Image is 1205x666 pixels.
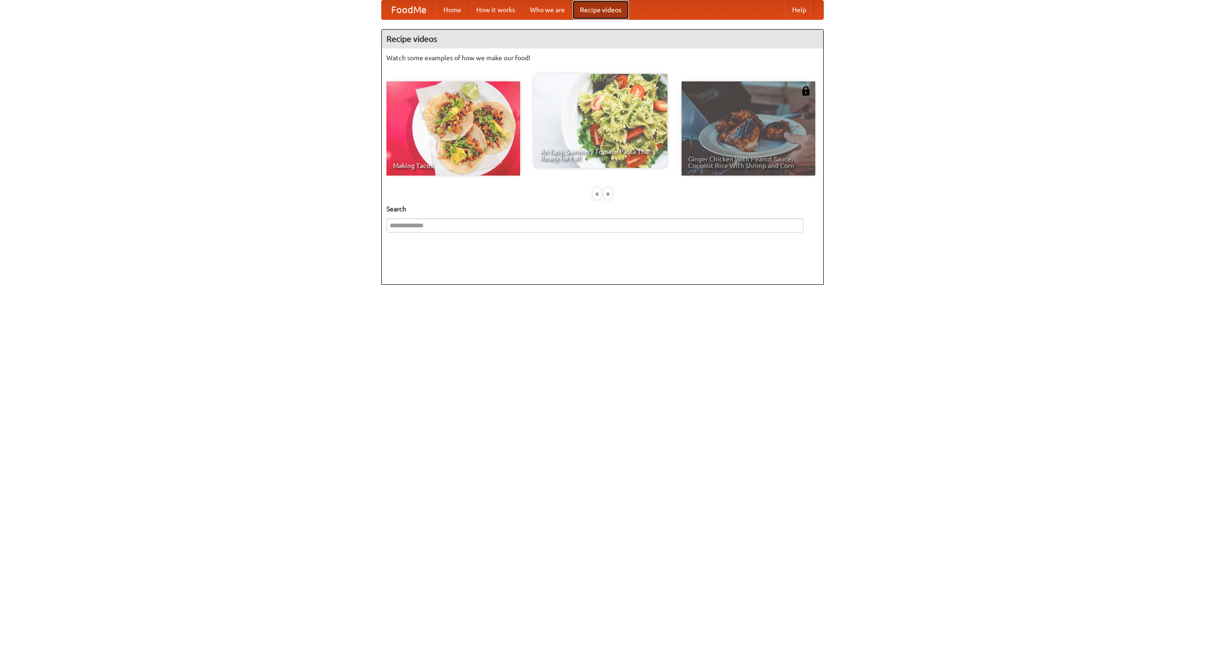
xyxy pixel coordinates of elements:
p: Watch some examples of how we make our food! [386,53,819,63]
span: Making Tacos [393,162,514,169]
a: Recipe videos [572,0,629,19]
h5: Search [386,204,819,214]
a: How it works [469,0,522,19]
div: « [593,188,601,200]
a: Help [785,0,814,19]
img: 483408.png [801,86,811,96]
div: » [604,188,612,200]
a: Home [436,0,469,19]
a: Who we are [522,0,572,19]
a: An Easy, Summery Tomato Pasta That's Ready for Fall [534,74,667,168]
span: An Easy, Summery Tomato Pasta That's Ready for Fall [540,148,661,161]
h4: Recipe videos [382,30,823,48]
a: FoodMe [382,0,436,19]
a: Making Tacos [386,81,520,176]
